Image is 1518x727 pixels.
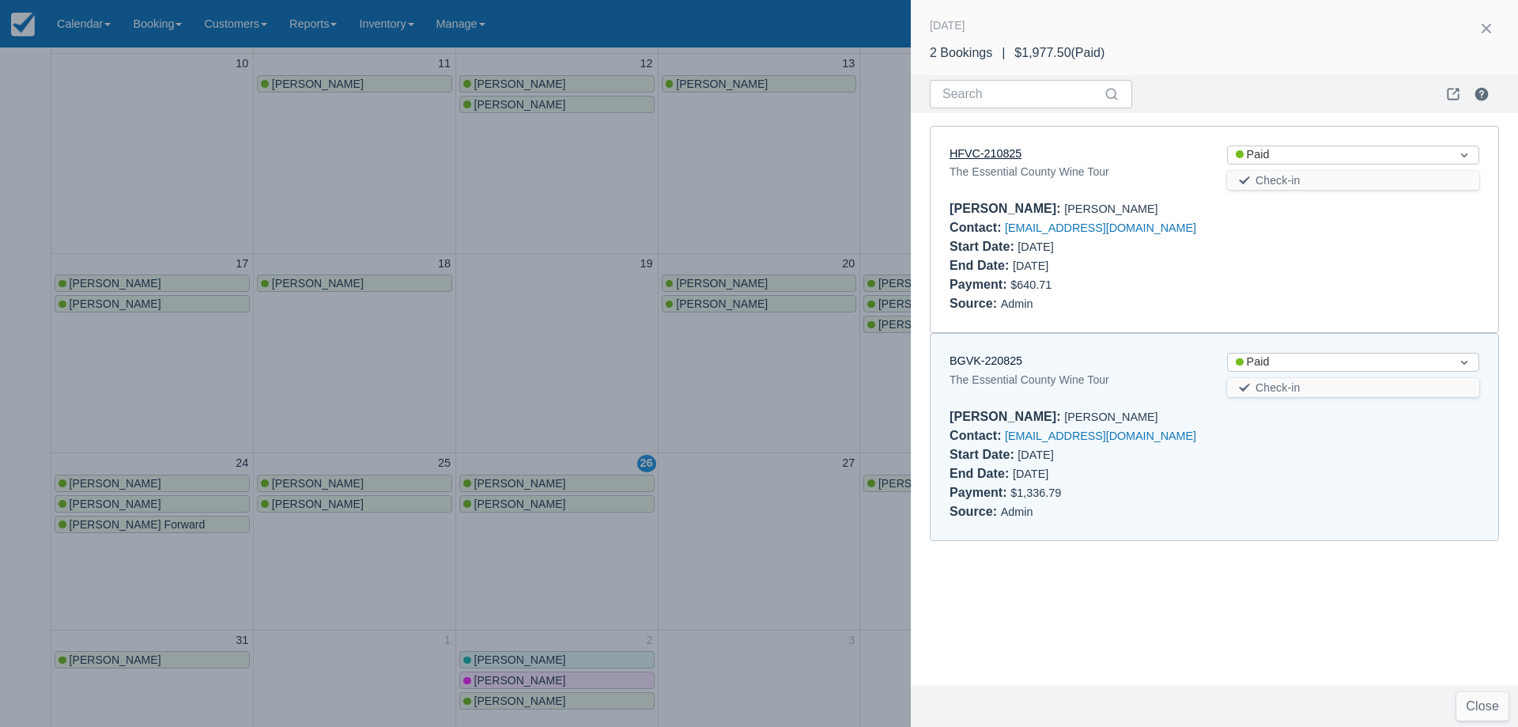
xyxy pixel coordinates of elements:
[950,162,1202,181] div: The Essential County Wine Tour
[950,278,1010,291] div: Payment :
[950,448,1018,461] div: Start Date :
[950,505,1001,518] div: Source :
[950,294,1479,313] div: Admin
[950,502,1479,521] div: Admin
[1014,44,1105,62] div: $1,977.50 ( Paid )
[950,256,1202,275] div: [DATE]
[950,370,1202,389] div: The Essential County Wine Tour
[950,297,1001,310] div: Source :
[950,464,1202,483] div: [DATE]
[1236,354,1442,371] div: Paid
[950,445,1202,464] div: [DATE]
[1456,692,1509,721] button: Close
[992,44,1014,62] div: |
[1236,146,1442,164] div: Paid
[950,237,1202,256] div: [DATE]
[950,407,1479,426] div: [PERSON_NAME]
[1227,378,1479,397] button: Check-in
[950,147,1021,160] a: HFVC-210825
[950,486,1010,499] div: Payment :
[950,429,1005,442] div: Contact :
[942,80,1101,108] input: Search
[1227,171,1479,190] button: Check-in
[930,44,992,62] div: 2 Bookings
[950,467,1013,480] div: End Date :
[1005,430,1196,442] a: [EMAIL_ADDRESS][DOMAIN_NAME]
[1456,354,1472,370] span: Dropdown icon
[950,259,1013,272] div: End Date :
[950,354,1022,367] a: BGVK-220825
[1456,147,1472,163] span: Dropdown icon
[950,221,1005,234] div: Contact :
[950,483,1479,502] div: $1,336.79
[1005,222,1196,234] a: [EMAIL_ADDRESS][DOMAIN_NAME]
[950,275,1479,294] div: $640.71
[950,199,1479,218] div: [PERSON_NAME]
[950,240,1018,253] div: Start Date :
[950,410,1064,423] div: [PERSON_NAME] :
[950,202,1064,215] div: [PERSON_NAME] :
[930,16,965,35] div: [DATE]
